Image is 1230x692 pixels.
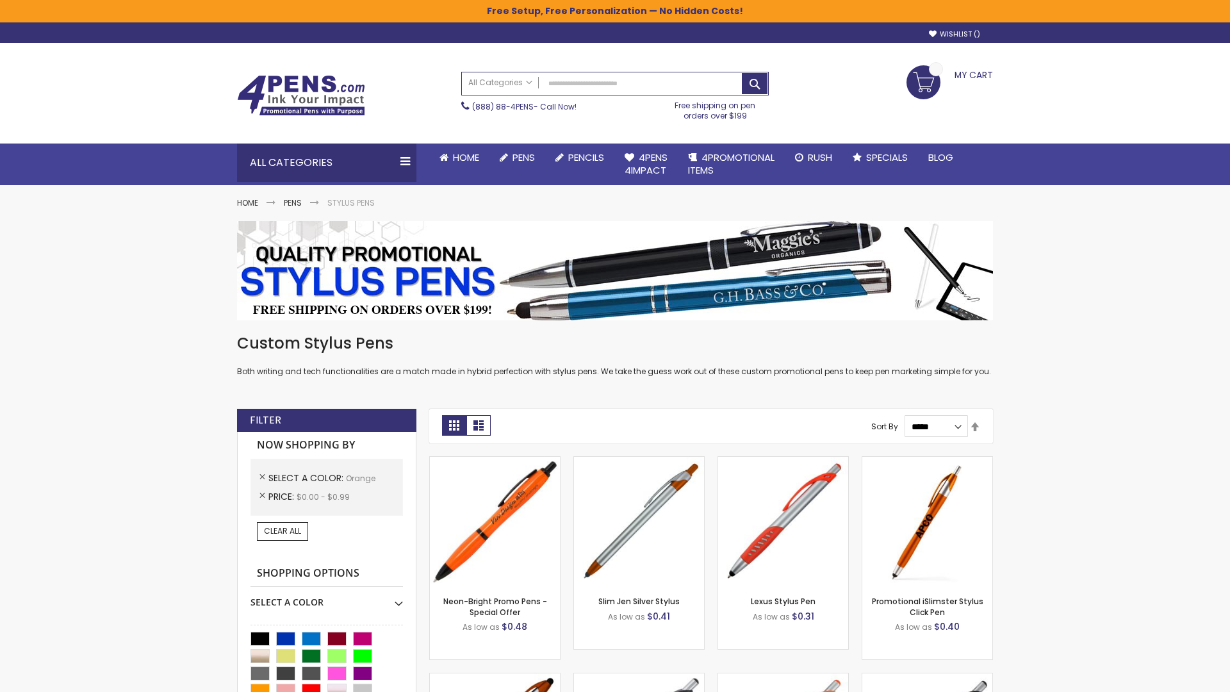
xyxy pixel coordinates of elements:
[929,29,980,39] a: Wishlist
[718,673,848,684] a: Boston Silver Stylus Pen-Orange
[792,610,814,623] span: $0.31
[662,95,769,121] div: Free shipping on pen orders over $199
[928,151,953,164] span: Blog
[614,144,678,185] a: 4Pens4impact
[442,415,466,436] strong: Grid
[443,596,547,617] a: Neon-Bright Promo Pens - Special Offer
[895,622,932,632] span: As low as
[872,596,983,617] a: Promotional iSlimster Stylus Click Pen
[502,620,527,633] span: $0.48
[718,457,848,587] img: Lexus Stylus Pen-Orange
[934,620,960,633] span: $0.40
[430,456,560,467] a: Neon-Bright Promo Pens-Orange
[430,673,560,684] a: TouchWrite Query Stylus Pen-Orange
[688,151,775,177] span: 4PROMOTIONAL ITEMS
[574,456,704,467] a: Slim Jen Silver Stylus-Orange
[264,525,301,536] span: Clear All
[250,413,281,427] strong: Filter
[462,72,539,94] a: All Categories
[574,457,704,587] img: Slim Jen Silver Stylus-Orange
[327,197,375,208] strong: Stylus Pens
[753,611,790,622] span: As low as
[918,144,963,172] a: Blog
[862,457,992,587] img: Promotional iSlimster Stylus Click Pen-Orange
[250,587,403,609] div: Select A Color
[237,221,993,320] img: Stylus Pens
[608,611,645,622] span: As low as
[468,78,532,88] span: All Categories
[862,673,992,684] a: Lexus Metallic Stylus Pen-Orange
[250,560,403,588] strong: Shopping Options
[598,596,680,607] a: Slim Jen Silver Stylus
[237,144,416,182] div: All Categories
[568,151,604,164] span: Pencils
[472,101,534,112] a: (888) 88-4PENS
[842,144,918,172] a: Specials
[647,610,670,623] span: $0.41
[429,144,489,172] a: Home
[453,151,479,164] span: Home
[871,421,898,432] label: Sort By
[237,197,258,208] a: Home
[237,333,993,354] h1: Custom Stylus Pens
[346,473,375,484] span: Orange
[574,673,704,684] a: Boston Stylus Pen-Orange
[268,490,297,503] span: Price
[430,457,560,587] img: Neon-Bright Promo Pens-Orange
[785,144,842,172] a: Rush
[718,456,848,467] a: Lexus Stylus Pen-Orange
[512,151,535,164] span: Pens
[268,472,346,484] span: Select A Color
[284,197,302,208] a: Pens
[257,522,308,540] a: Clear All
[463,622,500,632] span: As low as
[625,151,668,177] span: 4Pens 4impact
[545,144,614,172] a: Pencils
[472,101,577,112] span: - Call Now!
[678,144,785,185] a: 4PROMOTIONALITEMS
[237,333,993,377] div: Both writing and tech functionalities are a match made in hybrid perfection with stylus pens. We ...
[751,596,816,607] a: Lexus Stylus Pen
[237,75,365,116] img: 4Pens Custom Pens and Promotional Products
[866,151,908,164] span: Specials
[808,151,832,164] span: Rush
[489,144,545,172] a: Pens
[862,456,992,467] a: Promotional iSlimster Stylus Click Pen-Orange
[297,491,350,502] span: $0.00 - $0.99
[250,432,403,459] strong: Now Shopping by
